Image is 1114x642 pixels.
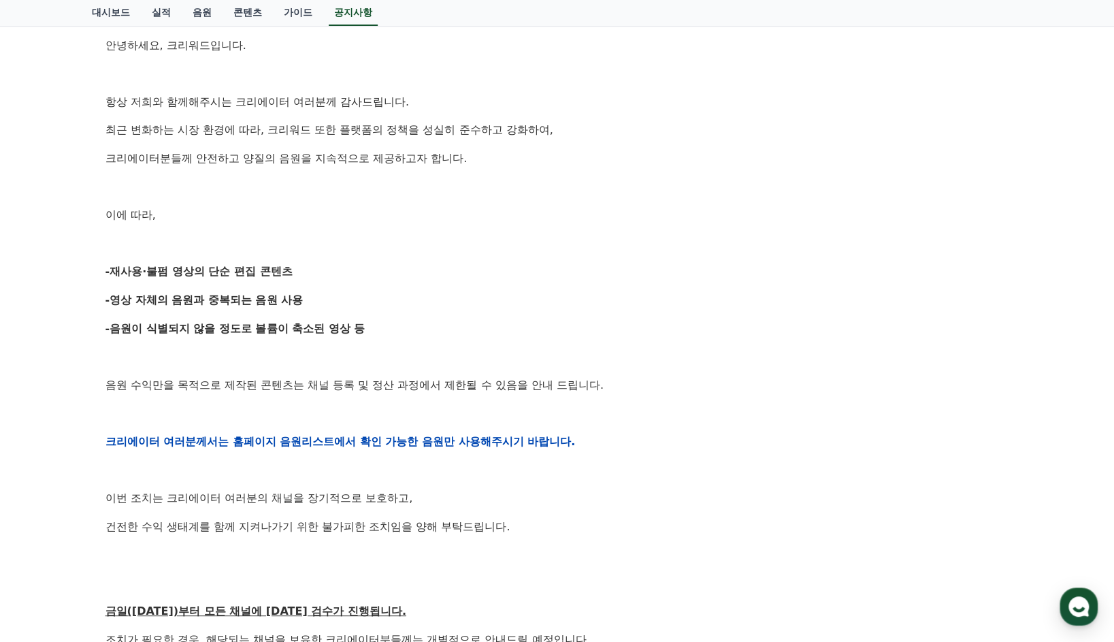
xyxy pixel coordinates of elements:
p: 음원 수익만을 목적으로 제작된 콘텐츠는 채널 등록 및 정산 과정에서 제한될 수 있음을 안내 드립니다. [105,376,1009,394]
p: 이번 조치는 크리에이터 여러분의 채널을 장기적으로 보호하고, [105,489,1009,507]
a: 홈 [4,432,90,466]
p: 이에 따라, [105,206,1009,224]
strong: -재사용·불펌 영상의 단순 편집 콘텐츠 [105,265,293,278]
p: 최근 변화하는 시장 환경에 따라, 크리워드 또한 플랫폼의 정책을 성실히 준수하고 강화하여, [105,121,1009,139]
p: 안녕하세요, 크리워드입니다. [105,37,1009,54]
a: 대화 [90,432,176,466]
p: 크리에이터분들께 안전하고 양질의 음원을 지속적으로 제공하고자 합니다. [105,150,1009,167]
strong: -영상 자체의 음원과 중복되는 음원 사용 [105,293,304,306]
a: 설정 [176,432,261,466]
strong: 크리에이터 여러분께서는 홈페이지 음원리스트에서 확인 가능한 음원만 사용해주시기 바랍니다. [105,435,576,448]
span: 홈 [43,452,51,463]
u: 금일([DATE])부터 모든 채널에 [DATE] 검수가 진행됩니다. [105,605,406,617]
strong: -음원이 식별되지 않을 정도로 볼륨이 축소된 영상 등 [105,322,365,335]
p: 항상 저희와 함께해주시는 크리에이터 여러분께 감사드립니다. [105,93,1009,111]
span: 대화 [125,453,141,464]
span: 설정 [210,452,227,463]
p: 건전한 수익 생태계를 함께 지켜나가기 위한 불가피한 조치임을 양해 부탁드립니다. [105,518,1009,536]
